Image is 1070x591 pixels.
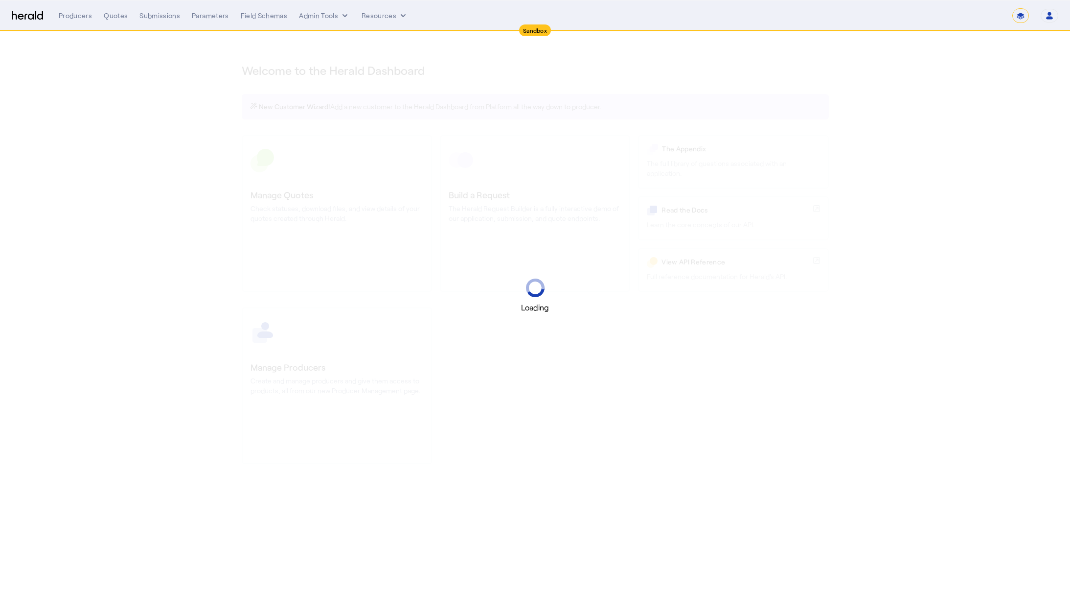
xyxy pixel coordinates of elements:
[241,11,288,21] div: Field Schemas
[139,11,180,21] div: Submissions
[362,11,408,21] button: Resources dropdown menu
[104,11,128,21] div: Quotes
[299,11,350,21] button: internal dropdown menu
[12,11,43,21] img: Herald Logo
[192,11,229,21] div: Parameters
[519,24,551,36] div: Sandbox
[59,11,92,21] div: Producers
